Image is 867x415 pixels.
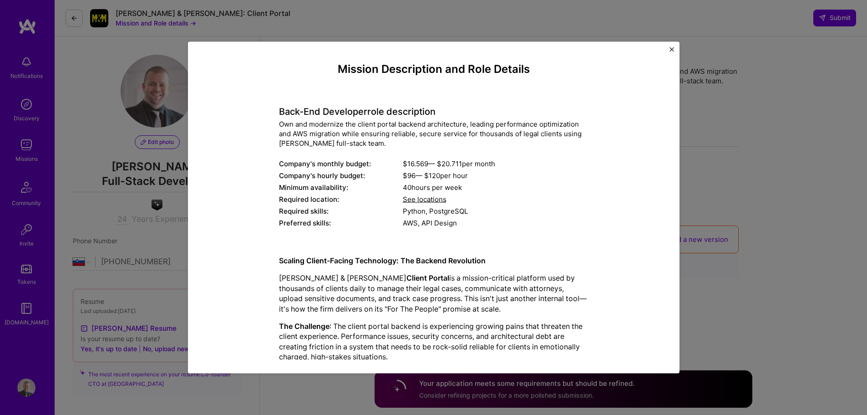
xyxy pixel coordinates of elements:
p: [PERSON_NAME] & [PERSON_NAME] is a mission-critical platform used by thousands of clients daily t... [279,273,588,314]
div: $ 16.569 — $ 20.711 per month [403,159,588,168]
div: Python, PostgreSQL [403,206,588,215]
span: See locations [403,195,446,203]
div: AWS, API Design [403,218,588,227]
strong: Client Portal [406,273,449,282]
strong: The Challenge [279,322,330,331]
button: Close [669,47,674,56]
div: $ 96 — $ 120 per hour [403,170,588,180]
div: Minimum availability: [279,182,403,192]
div: Own and modernize the client portal backend architecture, leading performance optimization and AW... [279,119,588,148]
div: Company's monthly budget: [279,159,403,168]
div: Company's hourly budget: [279,170,403,180]
h4: Mission Description and Role Details [279,62,588,76]
div: Required skills: [279,206,403,215]
strong: Scaling Client-Facing Technology: The Backend Revolution [279,256,486,265]
h4: Back-End Developer role description [279,106,588,117]
p: : The client portal backend is experiencing growing pains that threaten the client experience. Pe... [279,321,588,362]
div: 40 hours per week [403,182,588,192]
div: Required location: [279,194,403,204]
div: Preferred skills: [279,218,403,227]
